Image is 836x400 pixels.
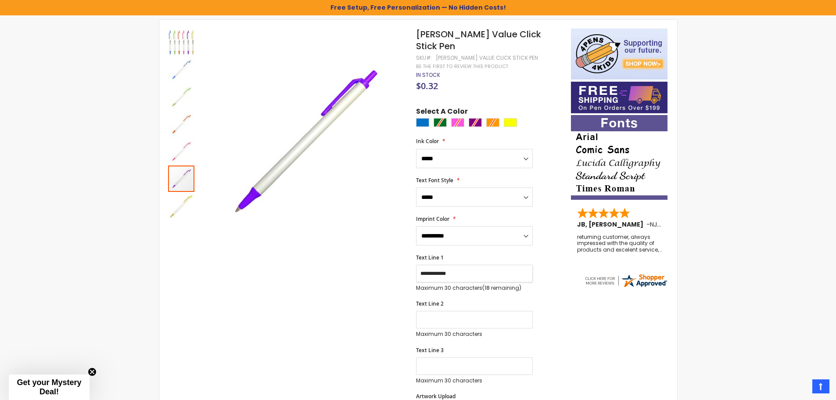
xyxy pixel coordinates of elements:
[416,285,533,292] p: Maximum 30 characters
[168,110,195,137] div: Orlando Bright Value Click Stick Pen
[504,118,517,127] div: Yellow
[168,111,194,137] img: Orlando Bright Value Click Stick Pen
[416,393,456,400] span: Artwork Upload
[416,346,444,354] span: Text Line 3
[416,118,429,127] div: Blue Light
[168,56,195,83] div: Orlando Bright Value Click Stick Pen
[416,107,468,119] span: Select A Color
[17,378,81,396] span: Get your Mystery Deal!
[168,137,195,165] div: Orlando Bright Value Click Stick Pen
[577,234,662,253] div: returning customer, always impressed with the quality of products and excelent service, will retu...
[168,29,194,56] img: Orlando Bright Value Click Stick Pen
[416,80,438,92] span: $0.32
[416,300,444,307] span: Text Line 2
[584,273,668,288] img: 4pens.com widget logo
[168,57,194,83] img: Orlando Bright Value Click Stick Pen
[168,165,195,192] div: Orlando Bright Value Click Stick Pen
[416,28,541,52] span: [PERSON_NAME] Value Click Stick Pen
[88,368,97,376] button: Close teaser
[436,54,538,61] div: [PERSON_NAME] Value Click Stick Pen
[584,283,668,290] a: 4pens.com certificate URL
[646,220,723,229] span: - ,
[812,379,829,393] a: Top
[571,29,667,79] img: 4pens 4 kids
[482,284,521,292] span: (18 remaining)
[416,71,440,79] span: In stock
[577,220,646,229] span: JB, [PERSON_NAME]
[168,193,194,219] img: Orlando Bright Value Click Stick Pen
[571,82,667,113] img: Free shipping on orders over $199
[416,331,533,338] p: Maximum 30 characters
[416,72,440,79] div: Availability
[204,41,405,242] img: Orlando Bright Value Click Stick Pen
[168,192,194,219] div: Orlando Bright Value Click Stick Pen
[416,254,444,261] span: Text Line 1
[650,220,661,229] span: NJ
[416,54,432,61] strong: SKU
[168,138,194,165] img: Orlando Bright Value Click Stick Pen
[416,377,533,384] p: Maximum 30 characters
[416,215,449,223] span: Imprint Color
[168,29,195,56] div: Orlando Bright Value Click Stick Pen
[168,83,195,110] div: Orlando Bright Value Click Stick Pen
[416,63,508,70] a: Be the first to review this product
[9,375,90,400] div: Get your Mystery Deal!Close teaser
[168,84,194,110] img: Orlando Bright Value Click Stick Pen
[571,115,667,200] img: font-personalization-examples
[416,137,439,145] span: Ink Color
[416,177,453,184] span: Text Font Style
